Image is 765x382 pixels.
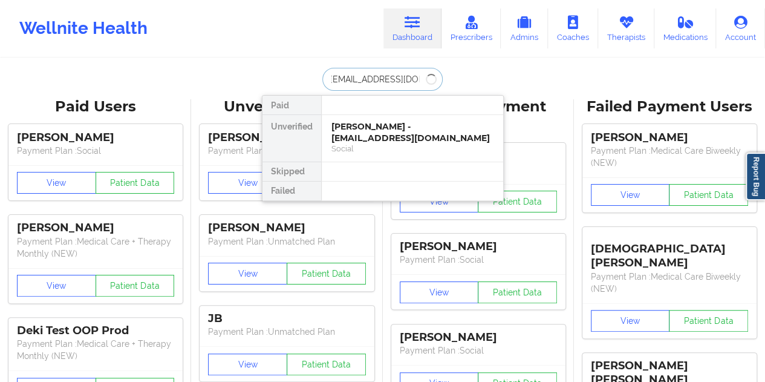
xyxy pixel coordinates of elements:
div: Skipped [262,162,321,182]
button: View [400,191,479,212]
p: Payment Plan : Social [17,145,174,157]
div: Paid Users [8,97,183,116]
button: Patient Data [478,282,557,303]
div: [PERSON_NAME] [400,240,557,254]
button: Patient Data [478,191,557,212]
div: Deki Test OOP Prod [17,324,174,338]
a: Coaches [548,8,598,48]
button: Patient Data [96,275,175,297]
a: Admins [501,8,548,48]
div: [PERSON_NAME] [17,221,174,235]
div: JB [208,312,365,326]
button: Patient Data [287,354,366,375]
p: Payment Plan : Medical Care + Therapy Monthly (NEW) [17,235,174,260]
button: View [17,172,96,194]
div: [PERSON_NAME] [400,331,557,344]
button: View [208,263,287,285]
div: [DEMOGRAPHIC_DATA][PERSON_NAME] [591,233,748,270]
p: Payment Plan : Unmatched Plan [208,326,365,338]
a: Medications [654,8,717,48]
a: Dashboard [383,8,441,48]
a: Therapists [598,8,654,48]
p: Payment Plan : Social [400,254,557,266]
div: Unverified [262,115,321,162]
button: View [591,310,670,332]
div: Failed Payment Users [582,97,757,116]
button: Patient Data [287,263,366,285]
button: View [208,172,287,194]
p: Payment Plan : Unmatched Plan [208,235,365,248]
div: [PERSON_NAME] [591,131,748,145]
button: Patient Data [96,172,175,194]
div: [PERSON_NAME] - [EMAIL_ADDRESS][DOMAIN_NAME] [331,121,493,143]
p: Payment Plan : Unmatched Plan [208,145,365,157]
button: Patient Data [669,310,748,332]
div: Paid [262,96,321,115]
button: Patient Data [669,184,748,206]
p: Payment Plan : Medical Care Biweekly (NEW) [591,271,748,295]
a: Account [716,8,765,48]
button: View [591,184,670,206]
p: Payment Plan : Social [400,344,557,357]
div: Failed [262,182,321,201]
div: [PERSON_NAME] [17,131,174,145]
div: [PERSON_NAME] [208,221,365,235]
a: Report Bug [746,153,765,200]
button: View [17,275,96,297]
p: Payment Plan : Medical Care + Therapy Monthly (NEW) [17,338,174,362]
button: View [208,354,287,375]
div: [PERSON_NAME] [208,131,365,145]
div: Social [331,143,493,154]
button: View [400,282,479,303]
div: Unverified Users [200,97,374,116]
p: Payment Plan : Medical Care Biweekly (NEW) [591,145,748,169]
a: Prescribers [441,8,501,48]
